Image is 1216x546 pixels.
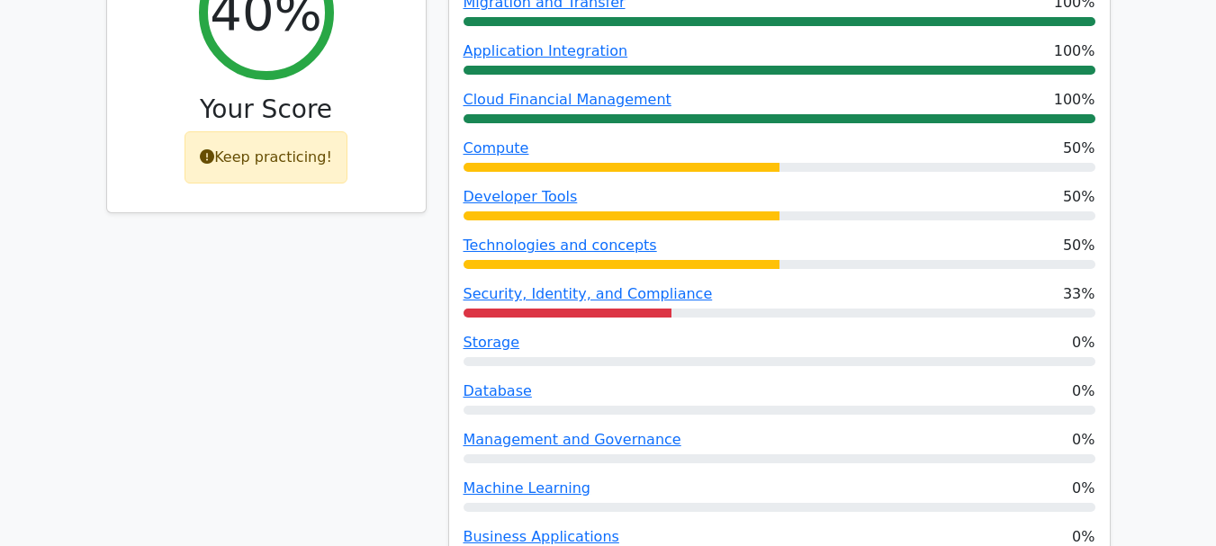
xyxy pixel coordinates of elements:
[1072,478,1094,499] span: 0%
[1054,40,1095,62] span: 100%
[1072,429,1094,451] span: 0%
[1063,186,1095,208] span: 50%
[464,42,628,59] a: Application Integration
[1063,283,1095,305] span: 33%
[464,237,657,254] a: Technologies and concepts
[1063,235,1095,256] span: 50%
[122,94,411,125] h3: Your Score
[1072,332,1094,354] span: 0%
[1054,89,1095,111] span: 100%
[1063,138,1095,159] span: 50%
[464,188,578,205] a: Developer Tools
[464,334,520,351] a: Storage
[464,431,681,448] a: Management and Governance
[464,479,591,497] a: Machine Learning
[1072,380,1094,402] span: 0%
[464,139,529,157] a: Compute
[464,382,532,399] a: Database
[464,528,619,545] a: Business Applications
[464,285,713,302] a: Security, Identity, and Compliance
[464,91,671,108] a: Cloud Financial Management
[185,131,347,183] div: Keep practicing!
